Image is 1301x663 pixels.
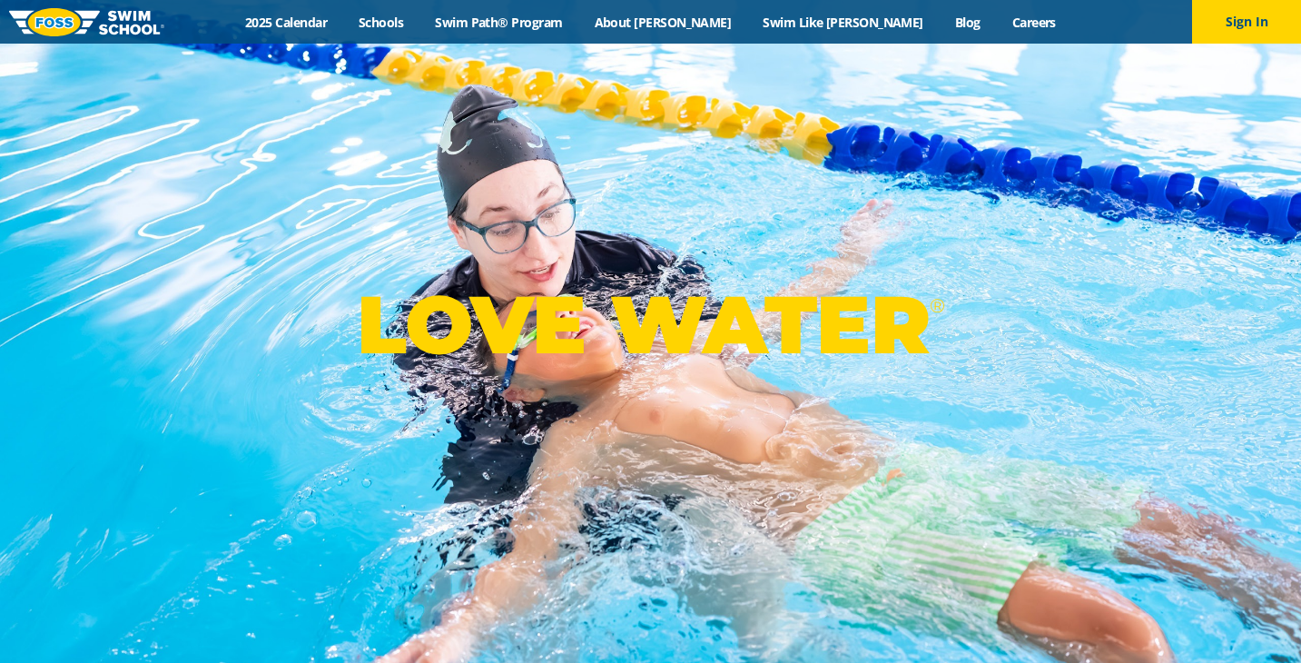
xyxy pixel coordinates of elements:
a: 2025 Calendar [230,14,343,31]
a: Blog [939,14,996,31]
a: Careers [996,14,1071,31]
a: Swim Path® Program [419,14,578,31]
sup: ® [930,294,944,317]
a: Schools [343,14,419,31]
a: Swim Like [PERSON_NAME] [747,14,940,31]
img: FOSS Swim School Logo [9,8,164,36]
p: LOVE WATER [357,276,944,373]
a: About [PERSON_NAME] [578,14,747,31]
